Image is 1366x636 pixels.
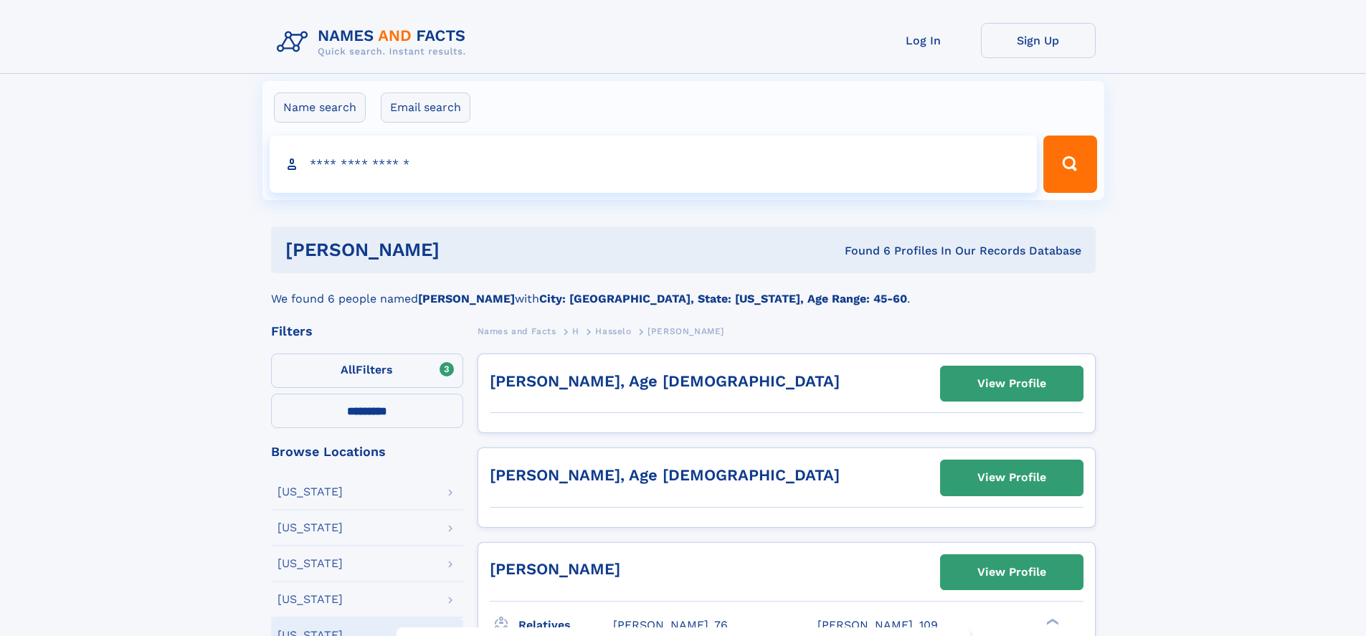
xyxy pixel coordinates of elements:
div: We found 6 people named with . [271,273,1096,308]
div: [US_STATE] [278,522,343,533]
a: Hasselo [595,322,631,340]
a: View Profile [941,460,1083,495]
div: View Profile [977,556,1046,589]
div: Found 6 Profiles In Our Records Database [642,243,1081,259]
div: Browse Locations [271,445,463,458]
b: [PERSON_NAME] [418,292,515,305]
button: Search Button [1043,136,1096,193]
label: Email search [381,92,470,123]
b: City: [GEOGRAPHIC_DATA], State: [US_STATE], Age Range: 45-60 [539,292,907,305]
h1: [PERSON_NAME] [285,241,642,259]
span: H [572,326,579,336]
div: View Profile [977,461,1046,494]
input: search input [270,136,1038,193]
div: ❯ [1043,617,1060,627]
a: Sign Up [981,23,1096,58]
a: H [572,322,579,340]
a: [PERSON_NAME], Age [DEMOGRAPHIC_DATA] [490,466,840,484]
a: [PERSON_NAME], 109 [817,617,938,633]
label: Filters [271,353,463,388]
a: View Profile [941,366,1083,401]
img: Logo Names and Facts [271,23,478,62]
div: Filters [271,325,463,338]
div: [US_STATE] [278,486,343,498]
a: Names and Facts [478,322,556,340]
span: All [341,363,356,376]
a: [PERSON_NAME] [490,560,620,578]
a: [PERSON_NAME], 76 [613,617,728,633]
span: [PERSON_NAME] [648,326,724,336]
div: [US_STATE] [278,594,343,605]
a: [PERSON_NAME], Age [DEMOGRAPHIC_DATA] [490,372,840,390]
div: View Profile [977,367,1046,400]
span: Hasselo [595,326,631,336]
div: [US_STATE] [278,558,343,569]
a: Log In [866,23,981,58]
label: Name search [274,92,366,123]
a: View Profile [941,555,1083,589]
